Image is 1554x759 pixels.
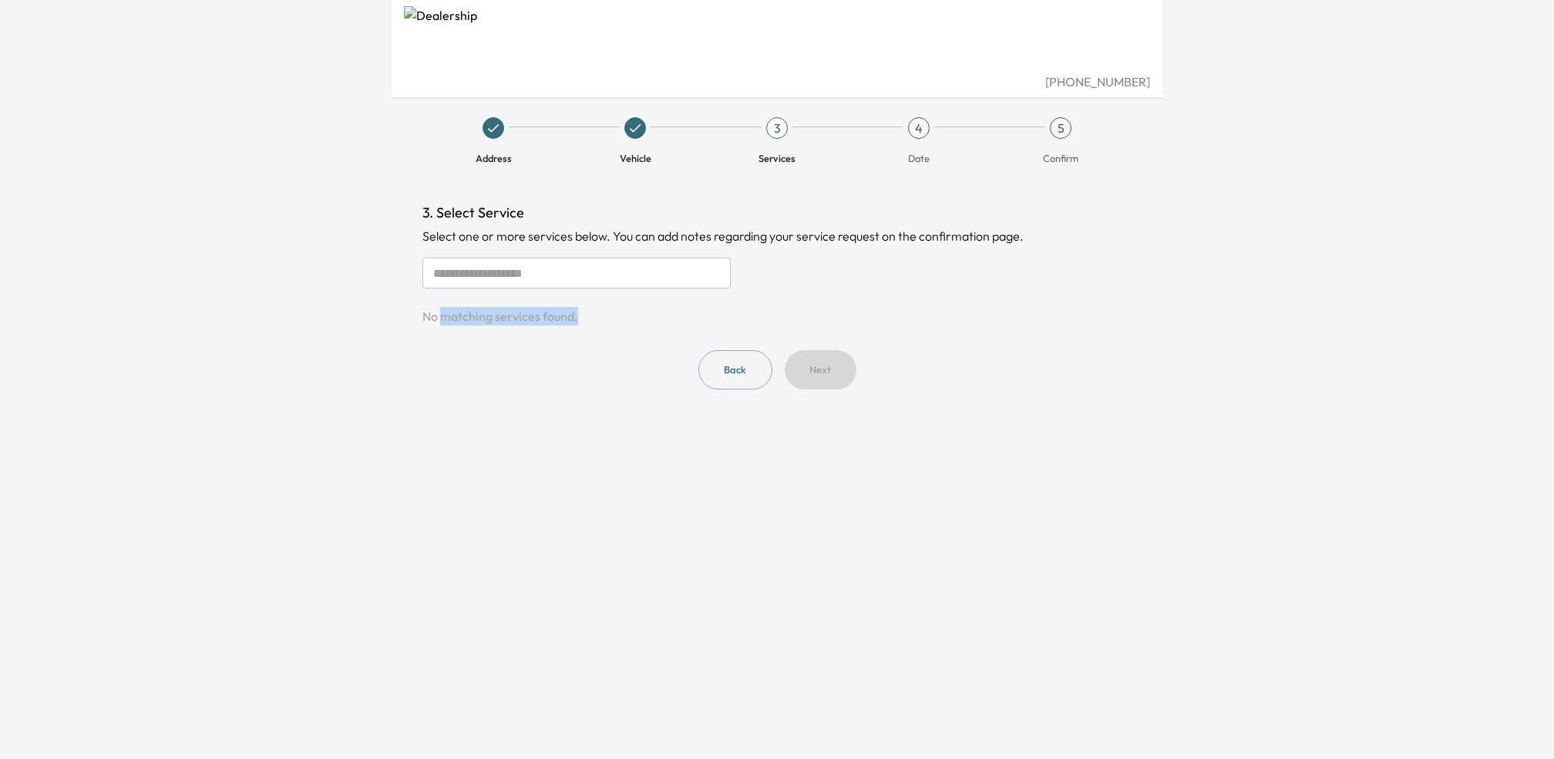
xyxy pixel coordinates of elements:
div: 3 [766,117,788,139]
div: No matching services found. [422,307,1132,326]
h1: 3. Select Service [422,202,1132,224]
span: Confirm [1043,151,1078,165]
div: [PHONE_NUMBER] [404,73,1150,91]
div: 5 [1050,117,1071,139]
button: Back [698,350,772,390]
span: Date [908,151,930,165]
img: Dealership [404,6,1150,73]
span: Services [758,151,795,165]
span: Vehicle [620,151,651,165]
div: 4 [908,117,930,139]
span: Address [476,151,512,165]
div: Select one or more services below. You can add notes regarding your service request on the confir... [422,227,1132,245]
